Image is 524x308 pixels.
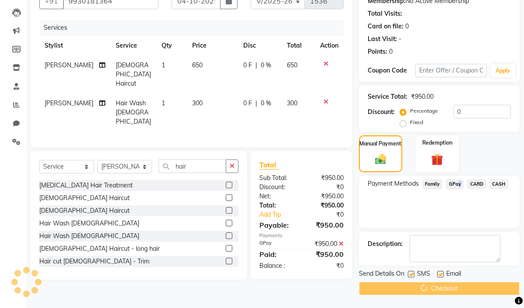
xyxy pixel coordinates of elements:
[259,160,279,170] span: Total
[253,261,301,270] div: Balance :
[253,192,301,201] div: Net:
[238,36,282,55] th: Disc
[301,192,350,201] div: ₹950.00
[446,179,464,189] span: GPay
[422,179,443,189] span: Family
[410,107,438,115] label: Percentage
[415,64,487,77] input: Enter Offer / Coupon Code
[301,183,350,192] div: ₹0
[417,269,430,280] span: SMS
[368,22,403,31] div: Card on file:
[110,36,156,55] th: Service
[467,179,486,189] span: CARD
[446,269,461,280] span: Email
[368,107,395,117] div: Discount:
[368,9,402,18] div: Total Visits:
[310,210,350,219] div: ₹0
[301,173,350,183] div: ₹950.00
[282,36,315,55] th: Total
[39,206,130,215] div: [DEMOGRAPHIC_DATA] Haircut
[301,249,350,260] div: ₹950.00
[368,35,397,44] div: Last Visit:
[261,61,271,70] span: 0 %
[253,249,301,260] div: Paid:
[39,36,110,55] th: Stylist
[187,36,238,55] th: Price
[399,35,401,44] div: -
[368,47,387,56] div: Points:
[315,36,344,55] th: Action
[255,61,257,70] span: |
[39,219,139,228] div: Hair Wash [DEMOGRAPHIC_DATA]
[372,153,390,166] img: _cash.svg
[156,36,187,55] th: Qty
[253,173,301,183] div: Sub Total:
[162,99,165,107] span: 1
[405,22,409,31] div: 0
[490,179,508,189] span: CASH
[301,201,350,210] div: ₹950.00
[159,159,226,173] input: Search or Scan
[287,99,297,107] span: 300
[39,257,149,266] div: Hair cut [DEMOGRAPHIC_DATA] - Trim
[422,139,452,147] label: Redemption
[389,47,393,56] div: 0
[368,66,415,75] div: Coupon Code
[253,239,301,249] div: GPay
[255,99,257,108] span: |
[411,92,434,101] div: ₹950.00
[253,201,301,210] div: Total:
[287,61,297,69] span: 650
[39,244,160,253] div: [DEMOGRAPHIC_DATA] Haircut - long hair
[45,99,93,107] span: [PERSON_NAME]
[39,232,139,241] div: Hair Wash [DEMOGRAPHIC_DATA]
[410,118,423,126] label: Fixed
[301,220,350,230] div: ₹950.00
[162,61,165,69] span: 1
[368,239,403,249] div: Description:
[40,20,350,36] div: Services
[359,140,401,148] label: Manual Payment
[368,92,407,101] div: Service Total:
[490,64,515,77] button: Apply
[39,194,130,203] div: [DEMOGRAPHIC_DATA] Haircut
[253,210,310,219] a: Add Tip
[192,99,203,107] span: 300
[116,61,151,87] span: [DEMOGRAPHIC_DATA] Haircut
[116,99,151,125] span: Hair Wash [DEMOGRAPHIC_DATA]
[45,61,93,69] span: [PERSON_NAME]
[259,232,344,239] div: Payments
[301,239,350,249] div: ₹950.00
[253,220,301,230] div: Payable:
[427,152,447,167] img: _gift.svg
[243,99,252,108] span: 0 F
[39,181,133,190] div: [MEDICAL_DATA] Hair Treatment
[301,261,350,270] div: ₹0
[261,99,271,108] span: 0 %
[192,61,203,69] span: 650
[253,183,301,192] div: Discount:
[359,269,404,280] span: Send Details On
[243,61,252,70] span: 0 F
[368,179,419,188] span: Payment Methods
